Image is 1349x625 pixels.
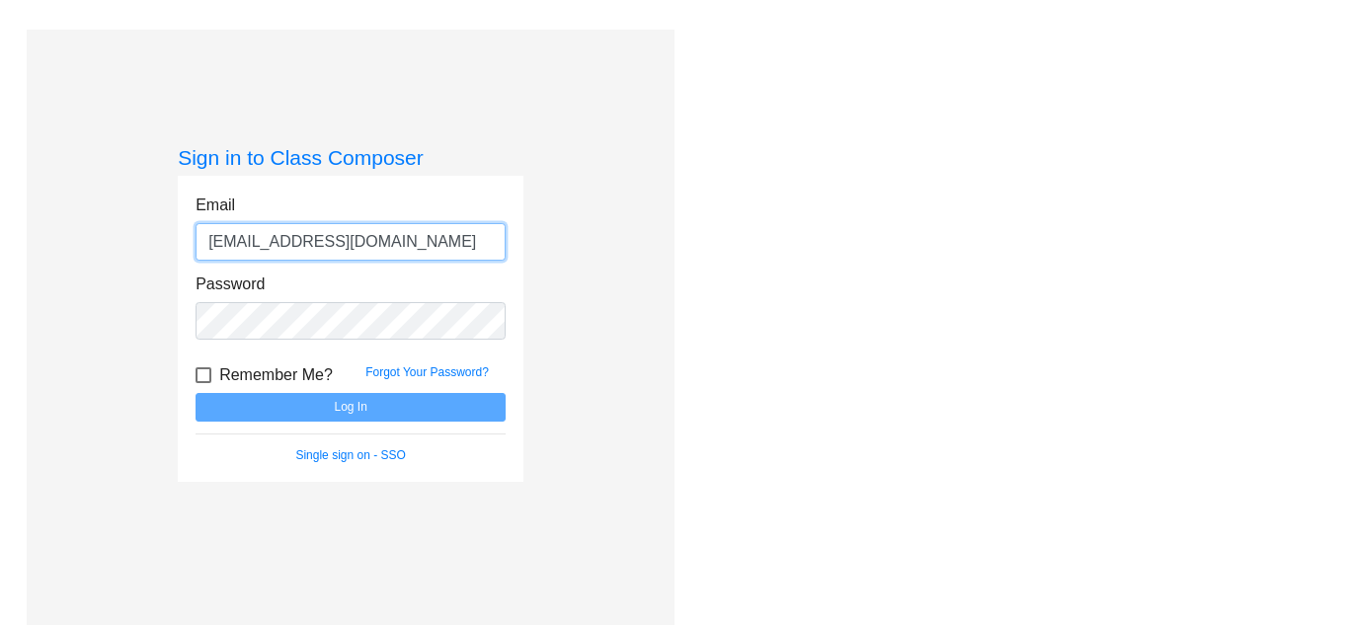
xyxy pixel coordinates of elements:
a: Forgot Your Password? [365,365,489,379]
label: Password [196,273,265,296]
h3: Sign in to Class Composer [178,145,523,170]
label: Email [196,194,235,217]
a: Single sign on - SSO [295,448,405,462]
span: Remember Me? [219,363,333,387]
button: Log In [196,393,506,422]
